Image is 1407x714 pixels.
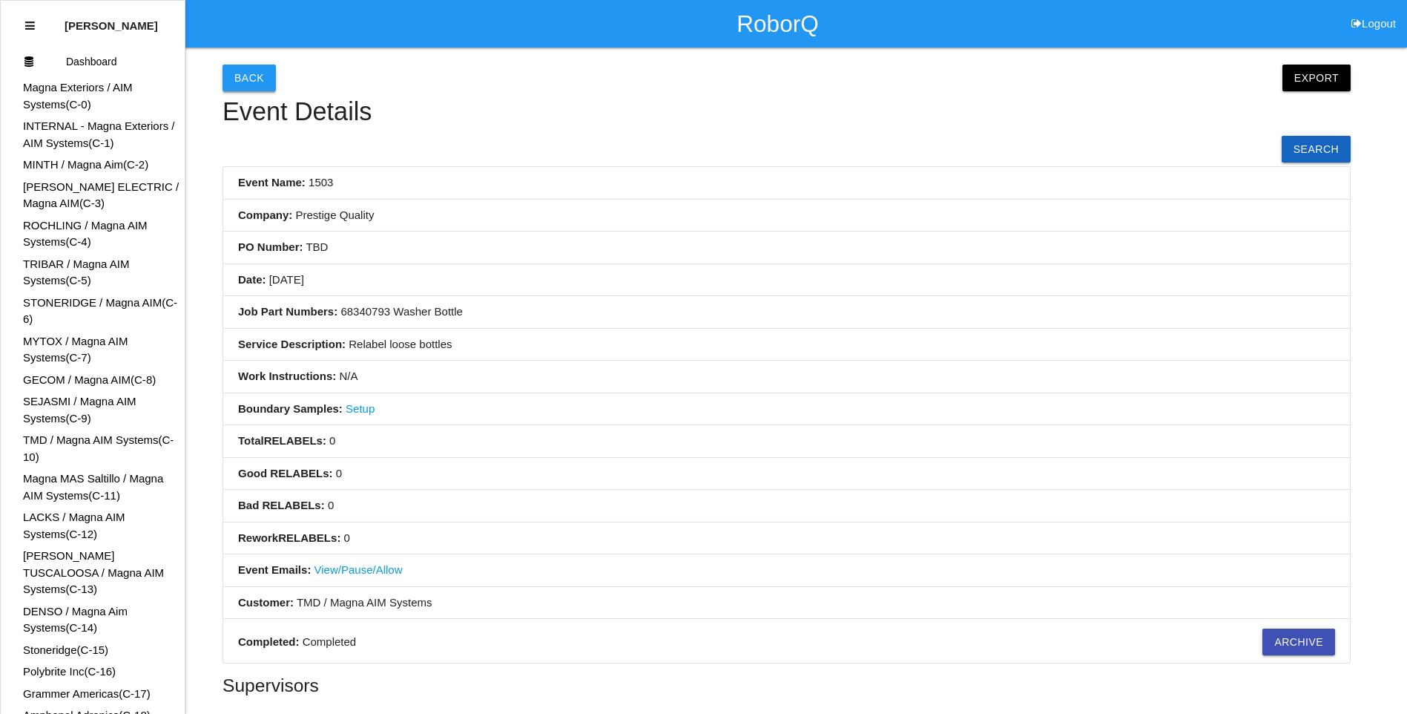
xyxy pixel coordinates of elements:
[23,549,164,595] a: [PERSON_NAME] TUSCALOOSA / Magna AIM Systems(C-13)
[23,296,177,326] a: STONERIDGE / Magna AIM(C-6)
[223,490,1350,523] li: 0
[223,200,1350,232] li: Prestige Quality
[238,240,303,253] b: PO Number:
[223,523,1350,555] li: 0
[65,8,158,32] p: Ryan Wheater
[238,596,294,609] b: Customer:
[238,499,325,511] b: Bad RELABELs :
[223,98,1351,126] h4: Event Details
[23,395,136,425] a: SEJASMI / Magna AIM Systems(C-9)
[238,402,343,415] b: Boundary Samples:
[1,44,185,79] a: Dashboard
[1,642,185,659] div: Stoneridge's Dashboard
[23,373,156,386] a: GECOM / Magna AIM(C-8)
[1,548,185,598] div: BROSE TUSCALOOSA / Magna AIM Systems's Dashboard
[23,511,125,540] a: LACKS / Magna AIM Systems(C-12)
[1,295,185,328] div: STONERIDGE / Magna AIM's Dashboard
[1,372,185,389] div: GECOM / Magna AIM's Dashboard
[238,273,266,286] b: Date:
[23,119,175,149] a: INTERNAL - Magna Exteriors / AIM Systems(C-1)
[223,65,276,91] button: Back
[23,433,174,463] a: TMD / Magna AIM Systems(C-10)
[23,219,148,249] a: ROCHLING / Magna AIM Systems(C-4)
[238,563,311,576] b: Event Emails:
[238,635,300,648] b: Completed:
[1,333,185,367] div: MYTOX / Magna AIM Systems's Dashboard
[1262,629,1335,655] button: Archive
[1,471,185,504] div: Magna MAS Saltillo / Magna AIM Systems's Dashboard
[23,665,116,678] a: Polybrite Inc(C-16)
[238,338,346,350] b: Service Description:
[238,370,336,382] b: Work Instructions:
[23,258,129,287] a: TRIBAR / Magna AIM Systems(C-5)
[1282,136,1351,163] a: Search
[223,361,1350,393] li: N/A
[223,458,1350,491] li: 0
[238,467,333,479] b: Good RELABELs :
[23,472,163,502] a: Magna MAS Saltillo / Magna AIM Systems(C-11)
[223,296,1350,329] li: 68340793 Washer Bottle
[1,217,185,251] div: ROCHLING / Magna AIM Systems's Dashboard
[346,402,375,415] a: Setup
[238,434,326,447] b: Total RELABELs :
[23,81,133,111] a: Magna Exteriors / AIM Systems(C-0)
[1,686,185,703] div: Grammer Americas's Dashboard
[1,603,185,637] div: DENSO / Magna Aim Systems's Dashboard
[314,563,403,576] a: View/Pause/Allow
[1,664,185,681] div: Polybrite Inc's Dashboard
[223,675,1351,695] h5: Supervisors
[223,232,1350,264] li: TBD
[1282,65,1351,91] button: Export
[23,687,151,700] a: Grammer Americas(C-17)
[23,158,148,171] a: MINTH / Magna Aim(C-2)
[23,180,179,210] a: [PERSON_NAME] ELECTRIC / Magna AIM(C-3)
[238,531,340,544] b: Rework RELABELs :
[223,167,1350,200] li: 1503
[23,643,108,656] a: Stoneridge(C-15)
[23,335,128,364] a: MYTOX / Magna AIM Systems(C-7)
[238,176,306,189] b: Event Name:
[1,118,185,151] div: INTERNAL - Magna Exteriors / AIM Systems's Dashboard
[23,605,128,635] a: DENSO / Magna Aim Systems(C-14)
[223,264,1350,297] li: [DATE]
[223,329,1350,361] li: Relabel loose bottles
[238,305,337,318] b: Job Part Numbers:
[1,79,185,113] div: Magna Exteriors / AIM Systems's Dashboard
[1,179,185,212] div: JOHNSON ELECTRIC / Magna AIM's Dashboard
[223,425,1350,458] li: 0
[1,432,185,465] div: TMD / Magna AIM Systems's Dashboard
[223,587,1350,620] li: TMD / Magna AIM Systems
[1,393,185,427] div: SEJASMI / Magna AIM Systems's Dashboard
[1,157,185,174] div: MINTH / Magna Aim's Dashboard
[25,8,35,44] div: Close
[238,209,292,221] b: Company:
[238,626,1335,651] div: Completed
[1,509,185,543] div: LACKS / Magna AIM Systems's Dashboard
[1,256,185,289] div: TRIBAR / Magna AIM Systems's Dashboard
